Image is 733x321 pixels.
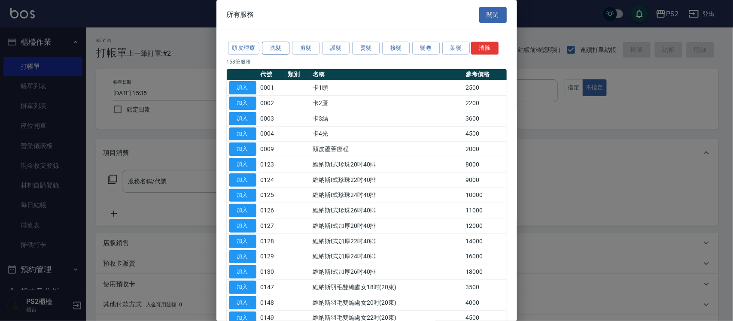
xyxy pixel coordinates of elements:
[229,250,256,263] button: 加入
[352,42,380,55] button: 燙髮
[229,219,256,233] button: 加入
[259,264,286,280] td: 0130
[310,172,463,188] td: 維納斯I式珍珠22吋40排
[229,265,256,279] button: 加入
[322,42,350,55] button: 護髮
[463,111,507,126] td: 3600
[227,58,507,66] p: 158 筆服務
[259,80,286,96] td: 0001
[310,69,463,80] th: 名稱
[227,10,254,19] span: 所有服務
[229,296,256,309] button: 加入
[463,264,507,280] td: 18000
[259,249,286,264] td: 0129
[229,81,256,94] button: 加入
[259,172,286,188] td: 0124
[463,142,507,157] td: 2000
[259,96,286,111] td: 0002
[463,295,507,310] td: 4000
[382,42,410,55] button: 接髮
[310,142,463,157] td: 頭皮蘆薈療程
[463,172,507,188] td: 9000
[259,126,286,142] td: 0004
[259,218,286,234] td: 0127
[463,249,507,264] td: 16000
[259,233,286,249] td: 0128
[310,233,463,249] td: 維納斯I式加厚22吋40排
[471,42,499,55] button: 清除
[229,158,256,171] button: 加入
[463,188,507,203] td: 10000
[229,142,256,156] button: 加入
[310,295,463,310] td: 維納斯羽毛雙編處女20吋(20束)
[259,157,286,173] td: 0123
[292,42,319,55] button: 剪髮
[310,249,463,264] td: 維納斯I式加厚24吋40排
[286,69,310,80] th: 類別
[310,280,463,295] td: 維納斯羽毛雙編處女18吋(20束)
[310,218,463,234] td: 維納斯I式加厚20吋40排
[229,127,256,141] button: 加入
[310,157,463,173] td: 維納斯I式珍珠20吋40排
[259,280,286,295] td: 0147
[310,203,463,218] td: 維納斯I式珍珠26吋40排
[442,42,470,55] button: 染髮
[463,157,507,173] td: 8000
[310,126,463,142] td: 卡4光
[463,218,507,234] td: 12000
[229,173,256,187] button: 加入
[463,280,507,295] td: 3500
[259,188,286,203] td: 0125
[412,42,440,55] button: 髮卷
[228,42,260,55] button: 頭皮理療
[262,42,289,55] button: 洗髮
[310,111,463,126] td: 卡3結
[229,235,256,248] button: 加入
[310,188,463,203] td: 維納斯I式珍珠24吋40排
[229,189,256,202] button: 加入
[463,203,507,218] td: 11000
[259,69,286,80] th: 代號
[229,112,256,125] button: 加入
[310,96,463,111] td: 卡2蘆
[463,80,507,96] td: 2500
[463,126,507,142] td: 4500
[229,281,256,294] button: 加入
[259,295,286,310] td: 0148
[259,111,286,126] td: 0003
[259,142,286,157] td: 0009
[479,7,507,23] button: 關閉
[310,80,463,96] td: 卡1頭
[229,204,256,217] button: 加入
[310,264,463,280] td: 維納斯I式加厚26吋40排
[463,233,507,249] td: 14000
[463,96,507,111] td: 2200
[259,203,286,218] td: 0126
[463,69,507,80] th: 參考價格
[229,97,256,110] button: 加入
